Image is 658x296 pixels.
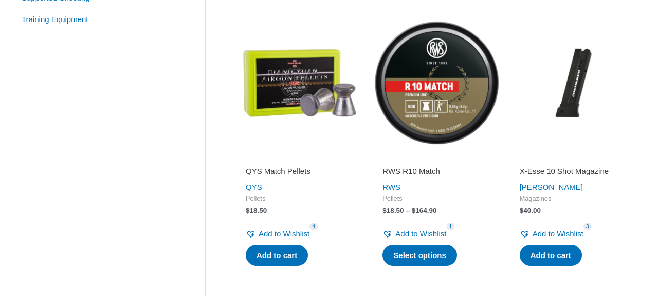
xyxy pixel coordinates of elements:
iframe: Customer reviews powered by Trustpilot [520,152,628,164]
a: X-Esse 10 Shot Magazine [520,166,628,180]
a: RWS R10 Match [382,166,490,180]
h2: QYS Match Pellets [246,166,354,176]
bdi: 40.00 [520,207,541,214]
a: Training Equipment [21,14,89,23]
span: Magazines [520,194,628,203]
span: 1 [447,223,455,230]
a: Add to Wishlist [520,227,583,241]
h2: X-Esse 10 Shot Magazine [520,166,628,176]
img: RWS R10 Match [373,19,500,146]
span: Pellets [382,194,490,203]
span: Add to Wishlist [533,229,583,238]
iframe: Customer reviews powered by Trustpilot [246,152,354,164]
a: QYS [246,183,262,191]
span: – [406,207,410,214]
a: [PERSON_NAME] [520,183,583,191]
bdi: 164.90 [412,207,437,214]
a: Select options for “RWS R10 Match” [382,245,457,266]
a: Add to cart: “X-Esse 10 Shot Magazine” [520,245,582,266]
span: Add to Wishlist [259,229,309,238]
iframe: Customer reviews powered by Trustpilot [382,152,490,164]
img: X-Esse 10 Shot Magazine [510,19,637,146]
span: 3 [583,223,592,230]
bdi: 18.50 [246,207,267,214]
a: Add to Wishlist [382,227,446,241]
span: Add to Wishlist [395,229,446,238]
span: 4 [309,223,318,230]
a: RWS [382,183,400,191]
img: QYS Match Pellets [236,19,363,146]
bdi: 18.50 [382,207,404,214]
a: Add to Wishlist [246,227,309,241]
span: Pellets [246,194,354,203]
a: QYS Match Pellets [246,166,354,180]
a: Add to cart: “QYS Match Pellets” [246,245,308,266]
span: $ [412,207,416,214]
h2: RWS R10 Match [382,166,490,176]
span: Training Equipment [21,11,89,28]
span: $ [246,207,250,214]
span: $ [382,207,387,214]
span: $ [520,207,524,214]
